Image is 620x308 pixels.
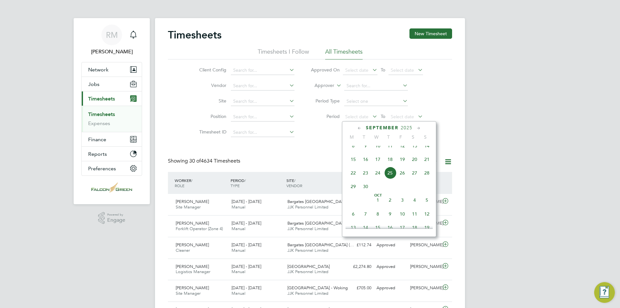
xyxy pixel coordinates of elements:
[88,151,107,157] span: Reports
[285,175,341,191] div: SITE
[287,226,328,231] span: JJK Personnel Limited
[106,31,118,39] span: RM
[287,264,330,269] span: [GEOGRAPHIC_DATA]
[370,134,382,140] span: W
[176,226,223,231] span: Forklift Operator (Zone 4)
[594,282,615,303] button: Engage Resource Center
[232,226,245,231] span: Manual
[287,269,328,274] span: JJK Personnel Limited
[232,248,245,253] span: Manual
[82,62,142,77] button: Network
[372,221,384,234] span: 15
[294,178,295,183] span: /
[176,220,209,226] span: [PERSON_NAME]
[421,140,433,152] span: 14
[340,261,374,272] div: £2,274.80
[407,134,419,140] span: S
[232,291,245,296] span: Manual
[81,48,142,56] span: Roisin Murphy
[175,183,184,188] span: ROLE
[340,240,374,250] div: £112.74
[396,140,408,152] span: 12
[82,91,142,106] button: Timesheets
[344,81,408,90] input: Search for...
[176,248,190,253] span: Cleaner
[168,158,242,165] div: Showing
[374,283,408,293] div: Approved
[81,25,142,56] a: RM[PERSON_NAME]
[197,129,226,135] label: Timesheet ID
[176,291,201,296] span: Site Manager
[347,167,359,179] span: 22
[359,140,372,152] span: 9
[421,167,433,179] span: 28
[88,96,115,102] span: Timesheets
[231,81,294,90] input: Search for...
[408,194,421,206] span: 4
[229,175,285,191] div: PERIOD
[232,204,245,210] span: Manual
[382,134,395,140] span: T
[197,98,226,104] label: Site
[408,261,441,272] div: [PERSON_NAME]
[231,183,240,188] span: TYPE
[88,67,108,73] span: Network
[401,125,412,131] span: 2025
[176,269,210,274] span: Logistics Manager
[98,212,126,224] a: Powered byEngage
[372,167,384,179] span: 24
[408,153,421,165] span: 20
[409,28,452,39] button: New Timesheet
[408,283,441,293] div: [PERSON_NAME]
[345,67,368,73] span: Select date
[384,194,396,206] span: 2
[82,147,142,161] button: Reports
[231,112,294,122] input: Search for...
[374,240,408,250] div: Approved
[347,180,359,193] span: 29
[396,153,408,165] span: 19
[107,212,125,218] span: Powered by
[189,158,240,164] span: 4634 Timesheets
[311,98,340,104] label: Period Type
[391,67,414,73] span: Select date
[396,208,408,220] span: 10
[366,125,398,131] span: September
[258,48,309,59] li: Timesheets I Follow
[384,221,396,234] span: 16
[372,140,384,152] span: 10
[346,134,358,140] span: M
[82,77,142,91] button: Jobs
[91,182,132,193] img: falcongreen-logo-retina.png
[372,208,384,220] span: 8
[384,208,396,220] span: 9
[197,82,226,88] label: Vendor
[408,140,421,152] span: 13
[231,128,294,137] input: Search for...
[421,194,433,206] span: 5
[88,165,116,172] span: Preferences
[168,28,222,41] h2: Timesheets
[176,199,209,204] span: [PERSON_NAME]
[344,97,408,106] input: Select one
[372,194,384,197] span: Oct
[176,285,209,291] span: [PERSON_NAME]
[419,134,431,140] span: S
[408,221,421,234] span: 18
[311,113,340,119] label: Period
[372,153,384,165] span: 17
[231,66,294,75] input: Search for...
[379,112,387,121] span: To
[176,242,209,248] span: [PERSON_NAME]
[395,134,407,140] span: F
[396,159,438,165] label: Approved
[88,81,99,87] span: Jobs
[345,114,368,120] span: Select date
[379,66,387,74] span: To
[347,208,359,220] span: 6
[305,82,334,89] label: Approver
[340,283,374,293] div: £705.00
[311,67,340,73] label: Approved On
[325,48,363,59] li: All Timesheets
[88,136,106,143] span: Finance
